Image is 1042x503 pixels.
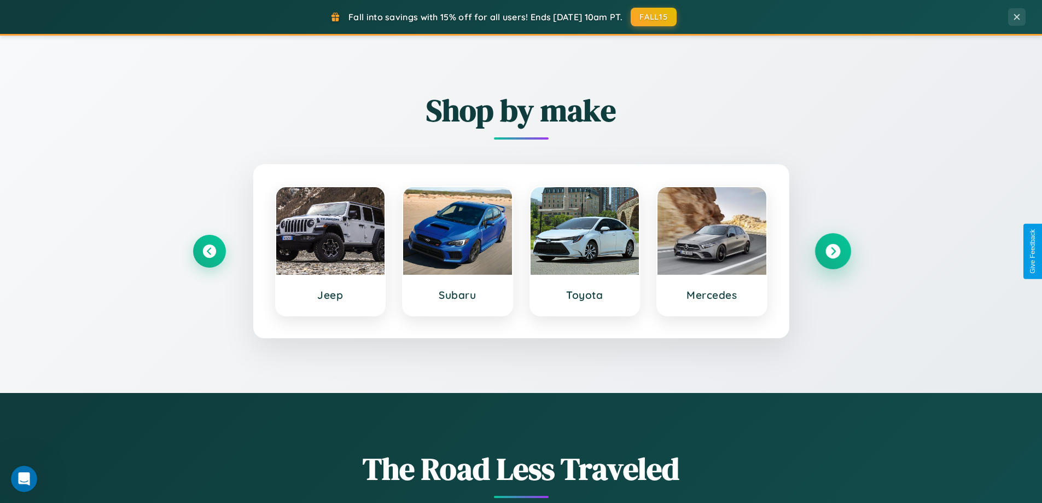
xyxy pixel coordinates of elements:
[1029,229,1037,274] div: Give Feedback
[631,8,677,26] button: FALL15
[668,288,755,302] h3: Mercedes
[542,288,628,302] h3: Toyota
[11,466,37,492] iframe: Intercom live chat
[287,288,374,302] h3: Jeep
[414,288,501,302] h3: Subaru
[348,11,622,22] span: Fall into savings with 15% off for all users! Ends [DATE] 10am PT.
[193,89,849,131] h2: Shop by make
[193,448,849,490] h1: The Road Less Traveled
